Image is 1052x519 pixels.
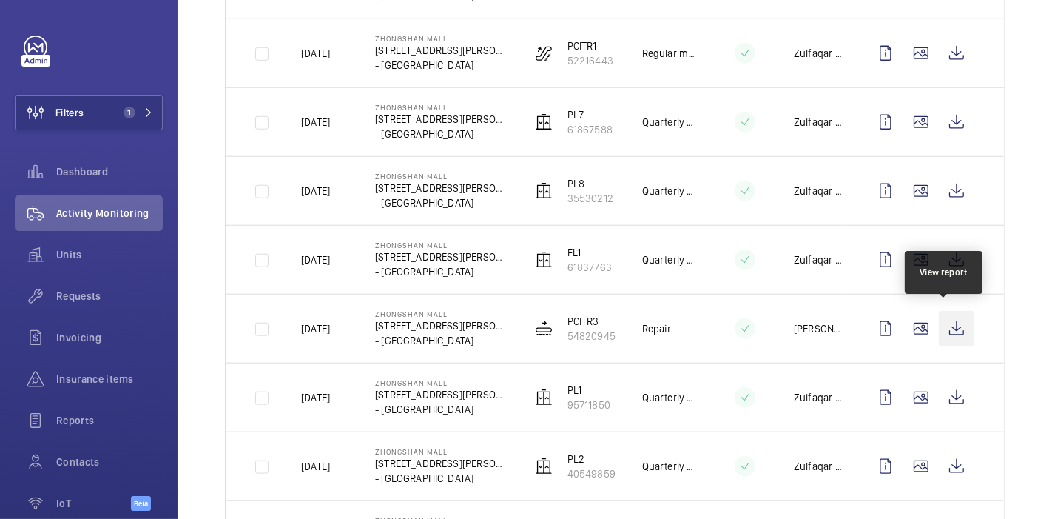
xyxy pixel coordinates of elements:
[567,122,613,137] p: 61867588
[642,184,696,198] p: Quarterly maintenance
[535,458,553,475] img: elevator.svg
[642,321,672,336] p: Repair
[301,459,330,474] p: [DATE]
[301,252,330,267] p: [DATE]
[794,321,844,336] p: [PERSON_NAME]
[375,264,508,279] p: - [GEOGRAPHIC_DATA]
[794,46,844,61] p: Zulfaqar Danish
[642,390,696,405] p: Quarterly maintenance
[375,333,508,348] p: - [GEOGRAPHIC_DATA]
[301,184,330,198] p: [DATE]
[56,455,163,469] span: Contacts
[535,389,553,406] img: elevator.svg
[567,107,613,122] p: PL7
[794,252,844,267] p: Zulfaqar Danish
[567,398,610,412] p: 95711850
[375,378,508,387] p: Zhongshan Mall
[375,447,508,456] p: Zhongshan Mall
[375,181,508,195] p: [STREET_ADDRESS][PERSON_NAME]
[920,266,968,279] div: View report
[535,320,553,338] img: moving_walk.svg
[301,321,330,336] p: [DATE]
[642,459,696,474] p: Quarterly maintenance
[56,164,163,179] span: Dashboard
[375,402,508,417] p: - [GEOGRAPHIC_DATA]
[794,184,844,198] p: Zulfaqar Danish
[301,390,330,405] p: [DATE]
[642,46,696,61] p: Regular maintenance
[375,195,508,210] p: - [GEOGRAPHIC_DATA]
[375,58,508,73] p: - [GEOGRAPHIC_DATA]
[567,245,612,260] p: FL1
[375,127,508,141] p: - [GEOGRAPHIC_DATA]
[56,289,163,304] span: Requests
[794,390,844,405] p: Zulfaqar Danish
[375,471,508,486] p: - [GEOGRAPHIC_DATA]
[56,247,163,262] span: Units
[375,172,508,181] p: Zhongshan Mall
[794,115,844,130] p: Zulfaqar Danish
[375,456,508,471] p: [STREET_ADDRESS][PERSON_NAME]
[375,318,508,333] p: [STREET_ADDRESS][PERSON_NAME]
[56,206,163,221] span: Activity Monitoring
[567,452,616,466] p: PL2
[375,241,508,250] p: Zhongshan Mall
[535,182,553,200] img: elevator.svg
[567,176,613,191] p: PL8
[642,252,696,267] p: Quarterly maintenance
[535,44,553,62] img: escalator.svg
[794,459,844,474] p: Zulfaqar Danish
[567,191,613,206] p: 35530212
[642,115,696,130] p: Quarterly maintenance
[375,387,508,402] p: [STREET_ADDRESS][PERSON_NAME]
[375,34,508,43] p: Zhongshan Mall
[55,105,84,120] span: Filters
[56,372,163,386] span: Insurance items
[567,260,612,275] p: 61837763
[375,43,508,58] p: [STREET_ADDRESS][PERSON_NAME]
[131,496,151,511] span: Beta
[301,115,330,130] p: [DATE]
[567,329,616,344] p: 54820945
[375,103,508,112] p: Zhongshan Mall
[535,251,553,269] img: elevator.svg
[567,314,616,329] p: PCITR3
[124,107,135,118] span: 1
[56,413,163,428] span: Reports
[375,309,508,318] p: Zhongshan Mall
[15,95,163,130] button: Filters1
[567,38,613,53] p: PCITR1
[301,46,330,61] p: [DATE]
[567,383,610,398] p: PL1
[567,53,613,68] p: 52216443
[56,496,131,511] span: IoT
[375,250,508,264] p: [STREET_ADDRESS][PERSON_NAME]
[567,466,616,481] p: 40549859
[375,112,508,127] p: [STREET_ADDRESS][PERSON_NAME]
[56,330,163,345] span: Invoicing
[535,113,553,131] img: elevator.svg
